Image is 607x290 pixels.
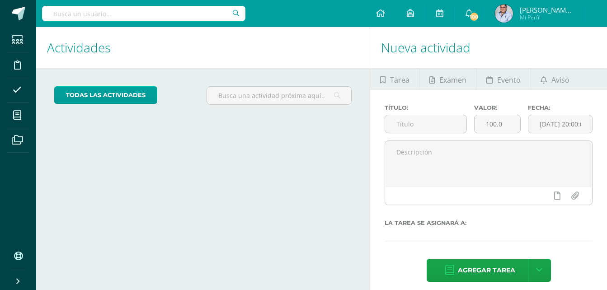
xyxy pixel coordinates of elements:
[520,14,574,21] span: Mi Perfil
[528,104,593,111] label: Fecha:
[520,5,574,14] span: [PERSON_NAME] de los [PERSON_NAME]
[474,104,521,111] label: Valor:
[495,5,513,23] img: 2172985a76704d511378705c460d31b9.png
[370,68,419,90] a: Tarea
[381,27,596,68] h1: Nueva actividad
[531,68,579,90] a: Aviso
[390,69,409,91] span: Tarea
[42,6,245,21] input: Busca un usuario...
[458,259,515,281] span: Agregar tarea
[469,12,479,22] span: 100
[419,68,476,90] a: Examen
[439,69,466,91] span: Examen
[551,69,569,91] span: Aviso
[207,87,351,104] input: Busca una actividad próxima aquí...
[385,115,466,133] input: Título
[497,69,521,91] span: Evento
[47,27,359,68] h1: Actividades
[475,115,520,133] input: Puntos máximos
[385,104,467,111] label: Título:
[385,220,593,226] label: La tarea se asignará a:
[54,86,157,104] a: todas las Actividades
[528,115,592,133] input: Fecha de entrega
[476,68,530,90] a: Evento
